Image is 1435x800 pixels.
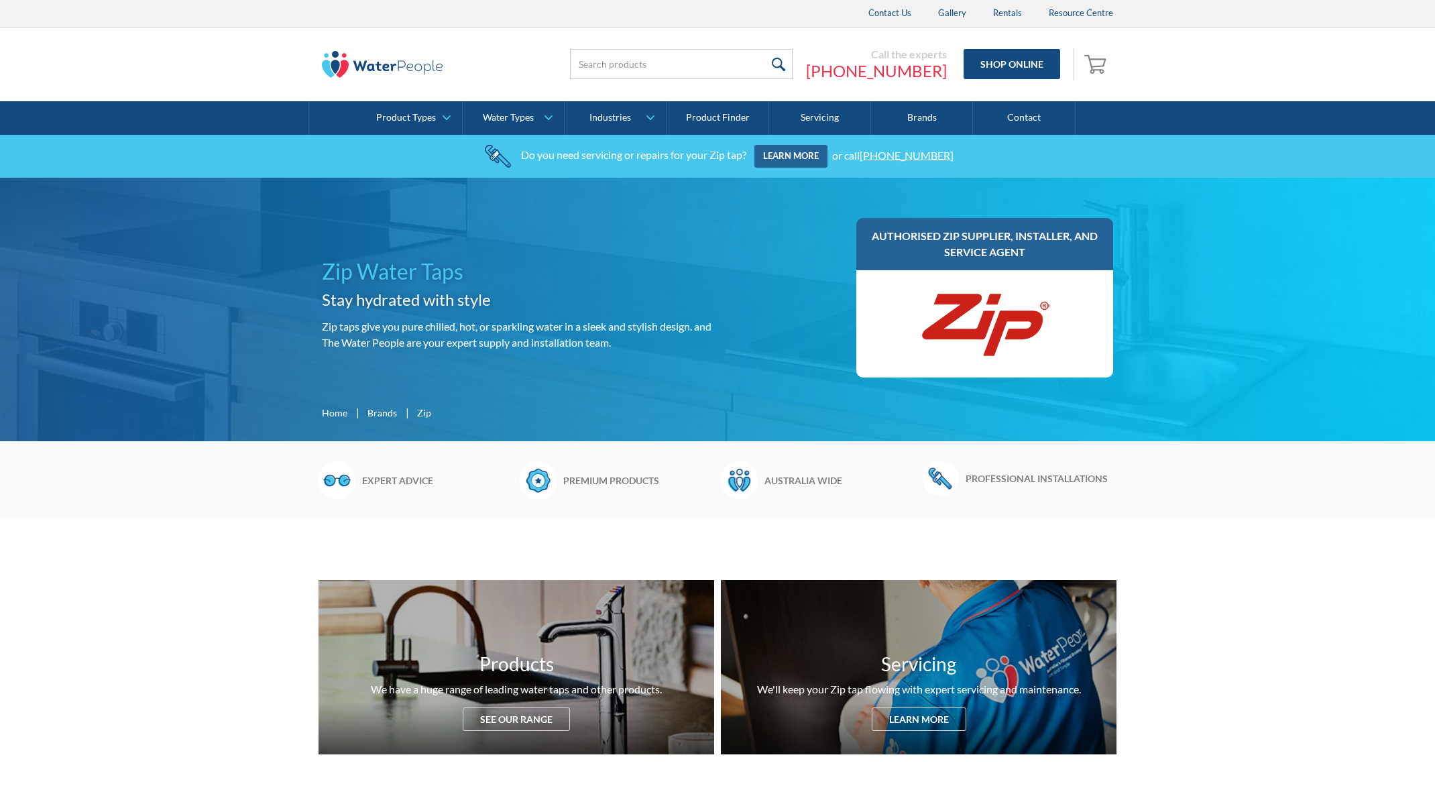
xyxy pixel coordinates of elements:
h6: Premium products [563,473,714,488]
div: Industries [589,112,631,123]
a: Shop Online [964,49,1060,79]
a: Contact [973,101,1075,135]
img: Waterpeople Symbol [721,461,758,499]
img: Wrench [922,461,959,495]
img: Zip [918,284,1052,364]
img: shopping cart [1084,53,1110,74]
a: [PHONE_NUMBER] [860,148,954,161]
input: Search products [570,49,793,79]
div: Do you need servicing or repairs for your Zip tap? [521,148,746,161]
a: Home [322,406,347,420]
div: or call [832,148,954,161]
div: See our range [463,707,570,731]
h2: Stay hydrated with style [322,288,712,312]
a: Brands [871,101,973,135]
p: Zip taps give you pure chilled, hot, or sparkling water in a sleek and stylish design. and The Wa... [322,319,712,351]
h6: Expert advice [362,473,513,488]
a: Product Finder [667,101,768,135]
div: Call the experts [806,48,947,61]
a: ProductsWe have a huge range of leading water taps and other products.See our range [319,580,714,754]
a: ServicingWe'll keep your Zip tap flowing with expert servicing and maintenance.Learn more [721,580,1116,754]
img: The Water People [322,51,443,78]
a: Servicing [769,101,871,135]
h3: Products [479,650,554,678]
a: Water Types [463,101,564,135]
a: Product Types [360,101,461,135]
div: Water Types [483,112,534,123]
a: [PHONE_NUMBER] [806,61,947,81]
div: We'll keep your Zip tap flowing with expert servicing and maintenance. [757,681,1081,697]
div: Zip [417,406,431,420]
a: Industries [565,101,666,135]
h6: Australia wide [764,473,915,488]
div: | [354,404,361,420]
div: Product Types [376,112,436,123]
img: Glasses [319,461,355,499]
h3: Authorised Zip supplier, installer, and service agent [870,228,1100,260]
div: We have a huge range of leading water taps and other products. [371,681,662,697]
h3: Servicing [881,650,956,678]
div: Learn more [872,707,966,731]
a: Brands [367,406,397,420]
a: Open empty cart [1081,48,1113,80]
a: Learn more [754,145,827,168]
h1: Zip Water Taps [322,255,712,288]
img: Badge [520,461,557,499]
div: | [404,404,410,420]
h6: Professional installations [966,471,1116,485]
